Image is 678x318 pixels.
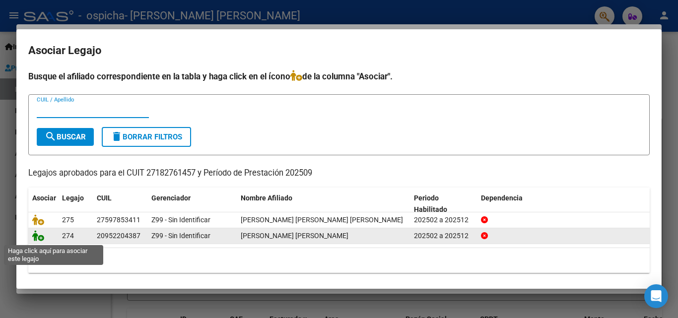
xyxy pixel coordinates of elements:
div: 27597853411 [97,214,140,226]
span: Z99 - Sin Identificar [151,216,210,224]
div: 20952204387 [97,230,140,242]
button: Borrar Filtros [102,127,191,147]
datatable-header-cell: CUIL [93,188,147,220]
span: MARTINEZ ROCABRUNO KARINA AILEN [241,216,403,224]
span: MARTINEZ ROCABRUNO DARIO SEBASTIAN [241,232,348,240]
datatable-header-cell: Periodo Habilitado [410,188,477,220]
span: Z99 - Sin Identificar [151,232,210,240]
div: Open Intercom Messenger [644,284,668,308]
datatable-header-cell: Nombre Afiliado [237,188,410,220]
mat-icon: delete [111,130,123,142]
span: Periodo Habilitado [414,194,447,213]
div: 202502 a 202512 [414,214,473,226]
datatable-header-cell: Gerenciador [147,188,237,220]
span: 275 [62,216,74,224]
span: Asociar [32,194,56,202]
span: 274 [62,232,74,240]
span: Nombre Afiliado [241,194,292,202]
mat-icon: search [45,130,57,142]
datatable-header-cell: Dependencia [477,188,650,220]
span: CUIL [97,194,112,202]
div: 202502 a 202512 [414,230,473,242]
datatable-header-cell: Legajo [58,188,93,220]
span: Legajo [62,194,84,202]
span: Gerenciador [151,194,191,202]
button: Buscar [37,128,94,146]
h4: Busque el afiliado correspondiente en la tabla y haga click en el ícono de la columna "Asociar". [28,70,650,83]
datatable-header-cell: Asociar [28,188,58,220]
span: Buscar [45,132,86,141]
p: Legajos aprobados para el CUIT 27182761457 y Período de Prestación 202509 [28,167,650,180]
div: 2 registros [28,248,650,273]
span: Dependencia [481,194,523,202]
h2: Asociar Legajo [28,41,650,60]
span: Borrar Filtros [111,132,182,141]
